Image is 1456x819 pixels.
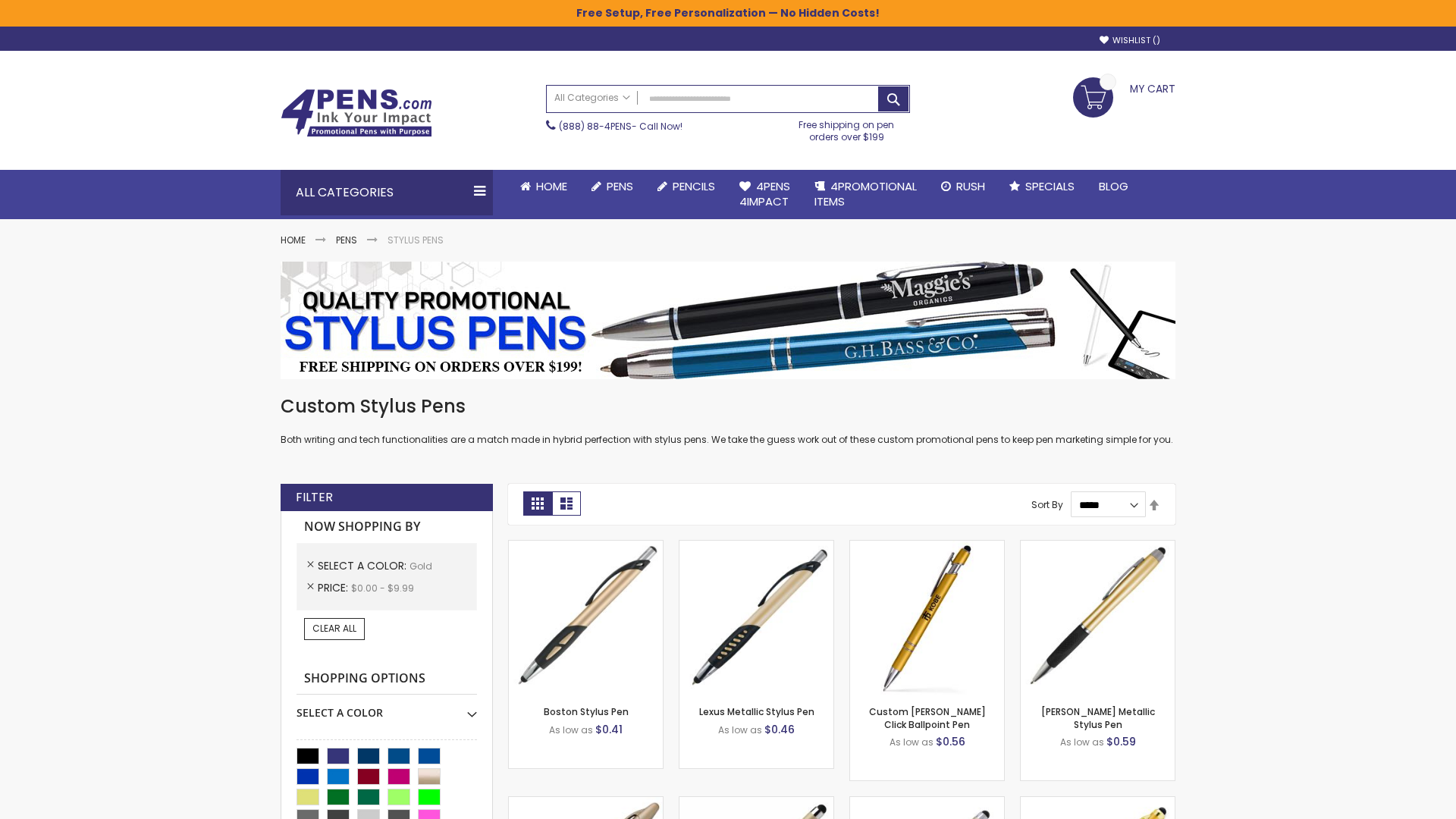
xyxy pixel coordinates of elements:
[956,178,985,194] span: Rush
[802,170,929,219] a: 4PROMOTIONALITEMS
[783,113,911,143] div: Free shipping on pen orders over $199
[312,622,356,635] span: Clear All
[850,540,1004,553] a: Custom Alex II Click Ballpoint Pen-Gold
[509,540,663,553] a: Boston Stylus Pen-Gold
[1041,705,1155,730] a: [PERSON_NAME] Metallic Stylus Pen
[1099,178,1128,194] span: Blog
[536,178,567,194] span: Home
[508,170,579,203] a: Home
[890,736,934,748] span: As low as
[1100,35,1160,46] a: Wishlist
[595,722,623,737] span: $0.41
[673,178,715,194] span: Pencils
[718,723,762,736] span: As low as
[1021,540,1175,553] a: Lory Metallic Stylus Pen-Gold
[318,580,351,595] span: Price
[739,178,790,209] span: 4Pens 4impact
[409,560,432,573] span: Gold
[523,491,552,516] strong: Grid
[679,540,833,553] a: Lexus Metallic Stylus Pen-Gold
[850,796,1004,809] a: Cali Custom Stylus Gel pen-Gold
[297,695,477,720] div: Select A Color
[281,394,1175,447] div: Both writing and tech functionalities are a match made in hybrid perfection with stylus pens. We ...
[559,120,682,133] span: - Call Now!
[281,394,1175,419] h1: Custom Stylus Pens
[579,170,645,203] a: Pens
[1060,736,1104,748] span: As low as
[559,120,632,133] a: (888) 88-4PENS
[1021,541,1175,695] img: Lory Metallic Stylus Pen-Gold
[544,705,629,718] a: Boston Stylus Pen
[296,489,333,506] strong: Filter
[281,170,493,215] div: All Categories
[336,234,357,246] a: Pens
[1106,734,1136,749] span: $0.59
[1031,498,1063,511] label: Sort By
[509,541,663,695] img: Boston Stylus Pen-Gold
[281,234,306,246] a: Home
[645,170,727,203] a: Pencils
[318,558,409,573] span: Select A Color
[929,170,997,203] a: Rush
[814,178,917,209] span: 4PROMOTIONAL ITEMS
[509,796,663,809] a: Twist Highlighter-Pen Stylus Combo-Gold
[1087,170,1141,203] a: Blog
[850,541,1004,695] img: Custom Alex II Click Ballpoint Pen-Gold
[388,234,444,246] strong: Stylus Pens
[297,511,477,543] strong: Now Shopping by
[351,582,414,595] span: $0.00 - $9.99
[936,734,965,749] span: $0.56
[304,618,365,639] a: Clear All
[679,796,833,809] a: Islander Softy Metallic Gel Pen with Stylus-Gold
[727,170,802,219] a: 4Pens4impact
[281,89,432,137] img: 4Pens Custom Pens and Promotional Products
[1025,178,1075,194] span: Specials
[679,541,833,695] img: Lexus Metallic Stylus Pen-Gold
[281,262,1175,379] img: Stylus Pens
[997,170,1087,203] a: Specials
[554,92,630,104] span: All Categories
[607,178,633,194] span: Pens
[869,705,986,730] a: Custom [PERSON_NAME] Click Ballpoint Pen
[297,663,477,695] strong: Shopping Options
[1021,796,1175,809] a: I-Stylus-Slim-Gold-Gold
[549,723,593,736] span: As low as
[764,722,795,737] span: $0.46
[547,86,638,111] a: All Categories
[699,705,814,718] a: Lexus Metallic Stylus Pen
